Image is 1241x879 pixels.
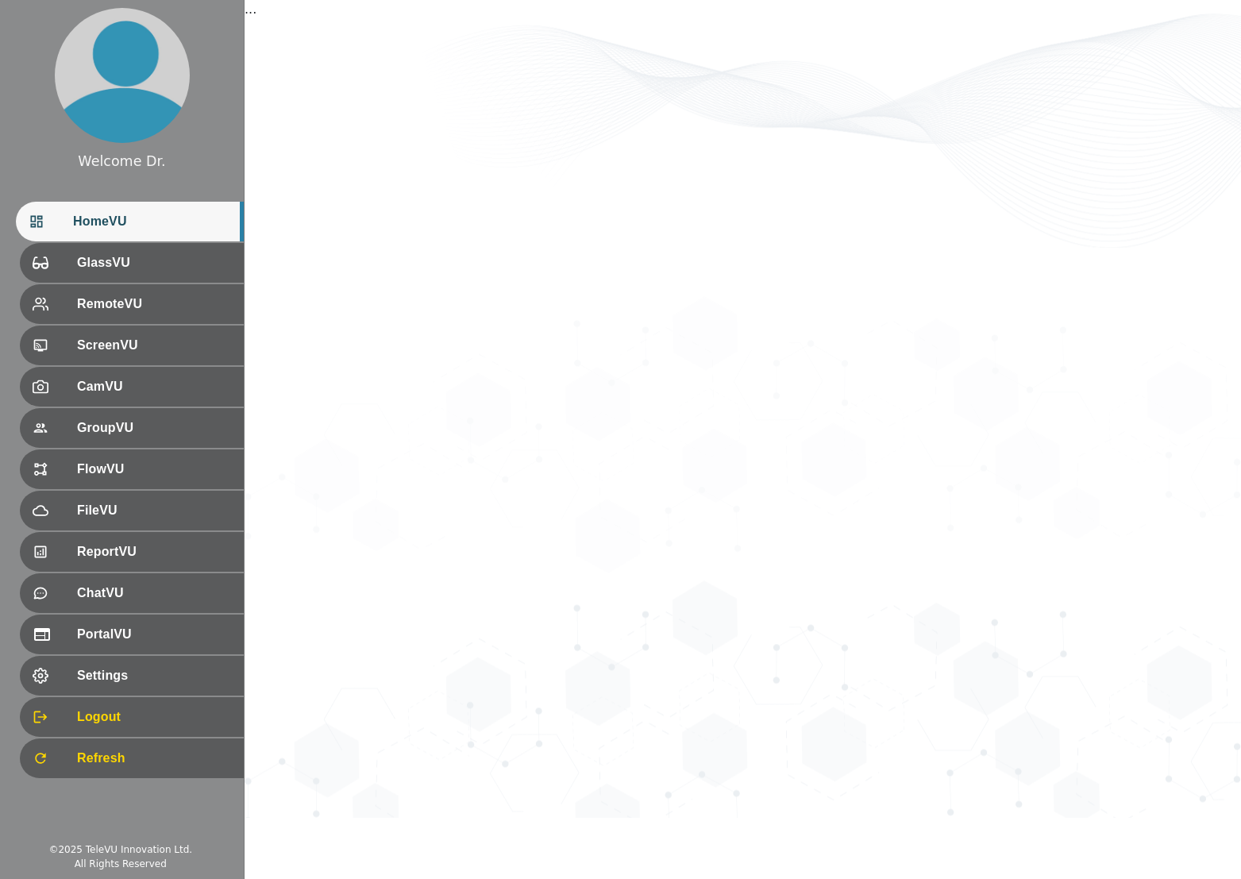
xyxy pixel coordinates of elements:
div: CamVU [20,367,244,407]
div: GlassVU [20,243,244,283]
div: FileVU [20,491,244,530]
div: Logout [20,697,244,737]
span: Refresh [77,749,231,768]
div: GroupVU [20,408,244,448]
span: CamVU [77,377,231,396]
span: PortalVU [77,625,231,644]
span: Settings [77,666,231,685]
div: HomeVU [16,202,244,241]
span: FlowVU [77,460,231,479]
div: © 2025 TeleVU Innovation Ltd. [48,842,192,857]
div: All Rights Reserved [75,857,167,871]
div: ChatVU [20,573,244,613]
div: FlowVU [20,449,244,489]
div: Refresh [20,738,244,778]
span: FileVU [77,501,231,520]
span: ReportVU [77,542,231,561]
div: Welcome Dr. [78,151,165,172]
span: Logout [77,707,231,727]
span: GlassVU [77,253,231,272]
span: HomeVU [73,212,231,231]
img: profile.png [55,8,190,143]
span: RemoteVU [77,295,231,314]
div: PortalVU [20,615,244,654]
div: ScreenVU [20,326,244,365]
span: ChatVU [77,584,231,603]
div: ReportVU [20,532,244,572]
div: RemoteVU [20,284,244,324]
span: GroupVU [77,418,231,438]
div: Settings [20,656,244,696]
span: ScreenVU [77,336,231,355]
